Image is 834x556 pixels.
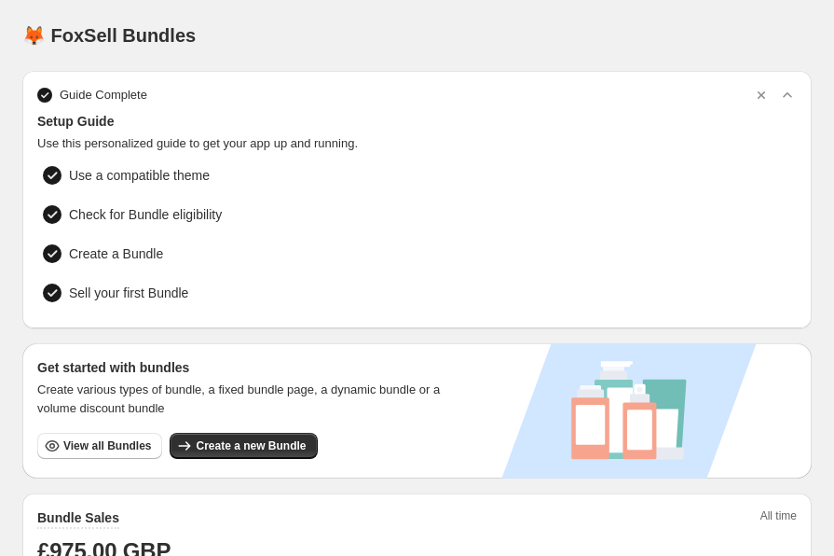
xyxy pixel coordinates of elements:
span: Create a Bundle [69,244,163,263]
span: Sell your first Bundle [69,284,188,302]
span: Check for Bundle eligibility [69,205,222,224]
span: Create a new Bundle [196,438,306,453]
span: All time [760,508,797,529]
span: Use a compatible theme [69,166,210,185]
span: Setup Guide [37,112,797,131]
h3: Get started with bundles [37,358,449,377]
span: Create various types of bundle, a fixed bundle page, a dynamic bundle or a volume discount bundle [37,381,449,418]
span: Use this personalized guide to get your app up and running. [37,134,797,153]
h2: Bundle Sales [37,508,119,527]
span: View all Bundles [63,438,151,453]
span: Guide Complete [60,86,147,104]
button: View all Bundles [37,433,162,459]
button: Create a new Bundle [170,433,317,459]
h1: 🦊 FoxSell Bundles [22,24,196,47]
